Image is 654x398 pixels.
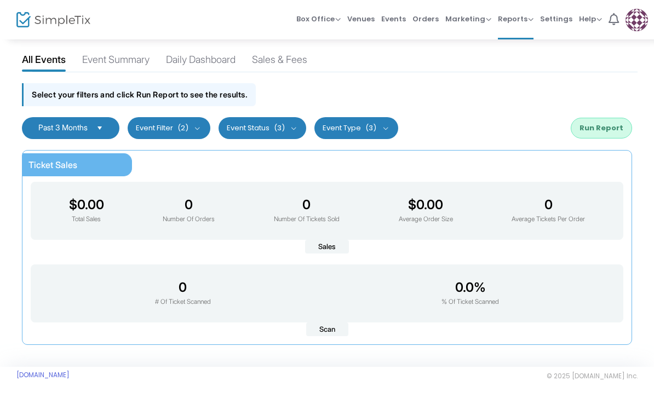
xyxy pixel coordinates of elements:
[92,124,107,132] button: Select
[445,14,491,24] span: Marketing
[22,83,256,106] div: Select your filters and click Run Report to see the results.
[155,297,211,307] p: # Of Ticket Scanned
[399,197,453,212] h3: $0.00
[399,215,453,224] p: Average Order Size
[512,215,585,224] p: Average Tickets Per Order
[314,117,398,139] button: Event Type(3)
[441,297,499,307] p: % Of Ticket Scanned
[412,5,439,33] span: Orders
[69,215,104,224] p: Total Sales
[579,14,602,24] span: Help
[547,372,638,380] span: © 2025 [DOMAIN_NAME] Inc.
[163,197,215,212] h3: 0
[498,14,533,24] span: Reports
[22,52,66,71] div: All Events
[306,322,348,337] span: Scan
[540,5,572,33] span: Settings
[571,118,632,139] button: Run Report
[274,215,340,224] p: Number Of Tickets Sold
[441,280,499,295] h3: 0.0%
[69,197,104,212] h3: $0.00
[219,117,307,139] button: Event Status(3)
[16,371,70,379] a: [DOMAIN_NAME]
[512,197,585,212] h3: 0
[305,240,349,254] span: Sales
[381,5,406,33] span: Events
[163,215,215,224] p: Number Of Orders
[28,159,77,170] span: Ticket Sales
[82,52,150,71] div: Event Summary
[347,5,375,33] span: Venues
[274,197,340,212] h3: 0
[296,14,341,24] span: Box Office
[252,52,307,71] div: Sales & Fees
[128,117,210,139] button: Event Filter(2)
[274,124,285,132] span: (3)
[166,52,236,71] div: Daily Dashboard
[38,123,88,132] span: Past 3 Months
[365,124,376,132] span: (3)
[177,124,188,132] span: (2)
[155,280,211,295] h3: 0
